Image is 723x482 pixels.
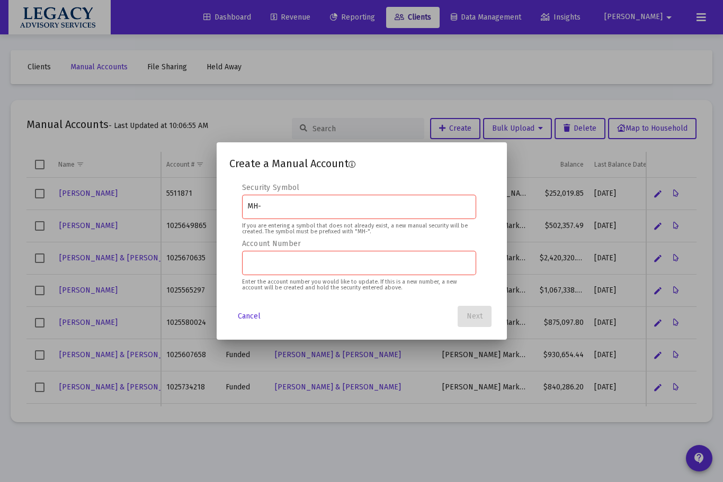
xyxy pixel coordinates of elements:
[242,223,471,235] mat-hint: If you are entering a symbol that does not already exist, a new manual security will be created. ...
[458,306,492,327] button: Next
[242,183,300,192] label: Security Symbol
[467,312,483,321] span: Next
[242,279,471,292] mat-hint: Enter the account number you would like to update. If this is a new number, a new account will be...
[247,202,470,211] input: MH-
[242,239,301,248] label: Account Number
[229,306,269,327] button: Cancel
[229,157,349,170] span: Create a Manual Account
[238,312,261,321] span: Cancel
